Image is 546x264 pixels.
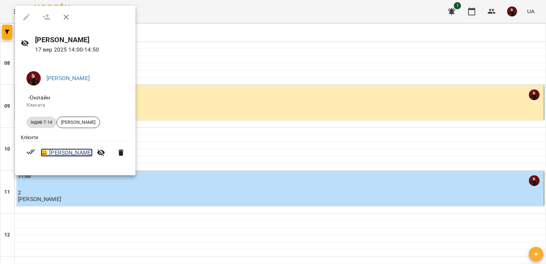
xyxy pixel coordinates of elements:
span: [PERSON_NAME] [57,119,100,126]
ul: Клієнти [21,134,130,167]
div: [PERSON_NAME] [56,117,100,128]
a: 😀 [PERSON_NAME] [41,148,93,157]
a: [PERSON_NAME] [46,75,90,82]
p: 17 вер 2025 14:00 - 14:50 [35,45,130,54]
h6: [PERSON_NAME] [35,34,130,45]
p: Кімната [26,102,124,109]
img: 958b9029b15ca212fd0684cba48e8a29.jpg [26,71,41,85]
span: індив 7-14 [26,119,56,126]
svg: Візит сплачено [26,147,35,156]
span: - Онлайн [26,94,51,101]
